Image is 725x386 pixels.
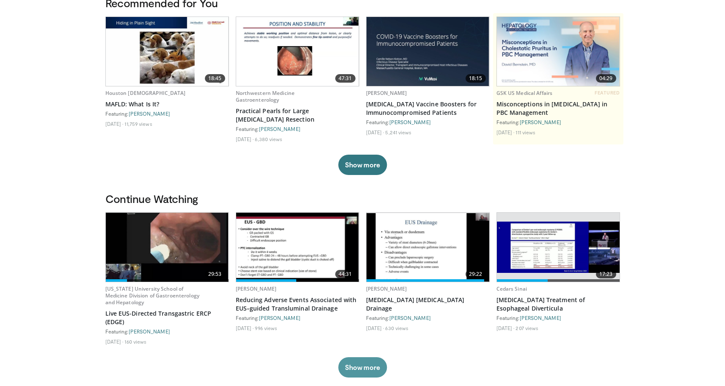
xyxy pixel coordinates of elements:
a: 18:15 [367,17,489,86]
div: Featuring: [366,314,490,321]
div: Featuring: [236,125,359,132]
a: Live EUS-Directed Transgastric ERCP (EDGE) [105,309,229,326]
a: GSK US Medical Affairs [496,89,553,97]
li: 207 views [515,325,538,331]
a: Misconceptions in [MEDICAL_DATA] in PBC Management [496,100,620,117]
div: Featuring: [366,119,490,125]
a: MAFLD: What Is It? [105,100,229,108]
a: [MEDICAL_DATA] Treatment of Esophageal Diverticula [496,296,620,313]
a: [US_STATE] University School of Medicine Division of Gastroenterology and Hepatology [105,285,199,306]
li: 111 views [515,129,535,136]
li: 5,241 views [385,129,411,136]
a: Houston [DEMOGRAPHIC_DATA] [105,89,186,97]
span: 44:31 [335,270,356,278]
a: 04:29 [497,17,620,86]
a: [MEDICAL_DATA] [MEDICAL_DATA] Drainage [366,296,490,313]
a: Cedars Sinai [496,285,527,292]
span: 04:29 [596,74,616,83]
span: 29:22 [466,270,486,278]
a: 29:22 [367,213,489,282]
button: Show more [338,155,387,175]
img: 99d34f6a-0fd9-477d-965d-aab1ebccd5af.620x360_q85_upscale.jpg [106,213,229,282]
span: 18:45 [205,74,225,83]
div: Featuring: [496,314,620,321]
li: [DATE] [105,120,124,127]
a: Reducing Adverse Events Associated with EUS–guided Transluminal Drainage [236,296,359,313]
a: Practical Pearls for Large [MEDICAL_DATA] Resection [236,107,359,124]
a: [PERSON_NAME] [366,285,407,292]
div: Featuring: [105,328,229,335]
li: 996 views [255,325,277,331]
li: [DATE] [236,136,254,142]
span: 18:15 [466,74,486,83]
li: 160 views [124,338,146,345]
a: 18:45 [106,17,229,86]
span: 47:31 [335,74,356,83]
a: 29:53 [106,213,229,282]
div: Featuring: [496,119,620,125]
li: [DATE] [105,338,124,345]
li: 630 views [385,325,408,331]
a: [PERSON_NAME] [129,111,170,117]
li: [DATE] [366,325,384,331]
a: [PERSON_NAME] [520,119,561,125]
a: [PERSON_NAME] [129,328,170,334]
span: 29:53 [205,270,225,278]
span: FEATURED [595,90,620,96]
img: 0daeedfc-011e-4156-8487-34fa55861f89.620x360_q85_upscale.jpg [236,17,359,86]
a: Northwestern Medicine Gastroenterology [236,89,295,103]
a: [PERSON_NAME] [389,119,431,125]
a: [PERSON_NAME] [259,315,300,321]
div: Featuring: [105,110,229,117]
a: [MEDICAL_DATA] Vaccine Boosters for Immunocompromised Patients [366,100,490,117]
a: [PERSON_NAME] [259,126,300,132]
button: Show more [338,357,387,378]
li: 6,380 views [255,136,282,142]
a: [PERSON_NAME] [366,89,407,97]
a: [PERSON_NAME] [520,315,561,321]
li: [DATE] [236,325,254,331]
div: Featuring: [236,314,359,321]
a: 47:31 [236,17,359,86]
img: bb301875-996c-45f4-be13-dc46aa457cbb.620x360_q85_upscale.jpg [236,213,359,282]
img: 413dc738-b12d-4fd3-9105-56a13100a2ee.620x360_q85_upscale.jpg [106,17,228,86]
li: [DATE] [366,129,384,136]
img: aa8aa058-1558-4842-8c0c-0d4d7a40e65d.jpg.620x360_q85_upscale.jpg [497,17,620,86]
a: 17:23 [497,213,620,282]
li: [DATE] [496,325,515,331]
span: 17:23 [596,270,616,278]
h3: Continue Watching [105,192,620,205]
a: [PERSON_NAME] [236,285,277,292]
img: ed3dd02f-bde0-4fc8-bae0-f1e3f0d14211.620x360_q85_upscale.jpg [497,222,620,273]
a: [PERSON_NAME] [389,315,431,321]
li: [DATE] [496,129,515,136]
a: 44:31 [236,213,359,282]
img: 4b6b8a23-254d-4dd2-bcfb-d2fe928e31b4.620x360_q85_upscale.jpg [367,17,489,86]
img: 61a2e49c-33a8-4eab-a469-f15da3453128.620x360_q85_upscale.jpg [367,213,489,281]
li: 11,759 views [124,120,152,127]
